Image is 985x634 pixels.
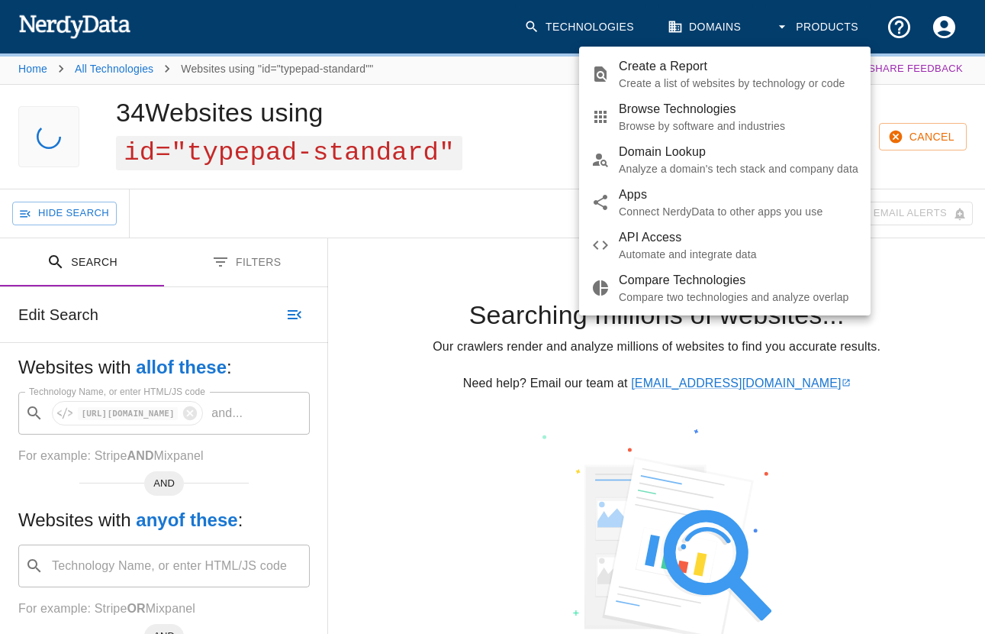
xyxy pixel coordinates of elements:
[619,161,858,176] p: Analyze a domain's tech stack and company data
[619,57,858,76] span: Create a Report
[619,228,858,247] span: API Access
[619,247,858,262] p: Automate and integrate data
[619,143,858,161] span: Domain Lookup
[619,186,858,204] span: Apps
[619,290,858,305] p: Compare two technologies and analyze overlap
[619,76,858,91] p: Create a list of websites by technology or code
[619,271,858,290] span: Compare Technologies
[619,204,858,219] p: Connect NerdyData to other apps you use
[619,100,858,118] span: Browse Technologies
[619,118,858,134] p: Browse by software and industries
